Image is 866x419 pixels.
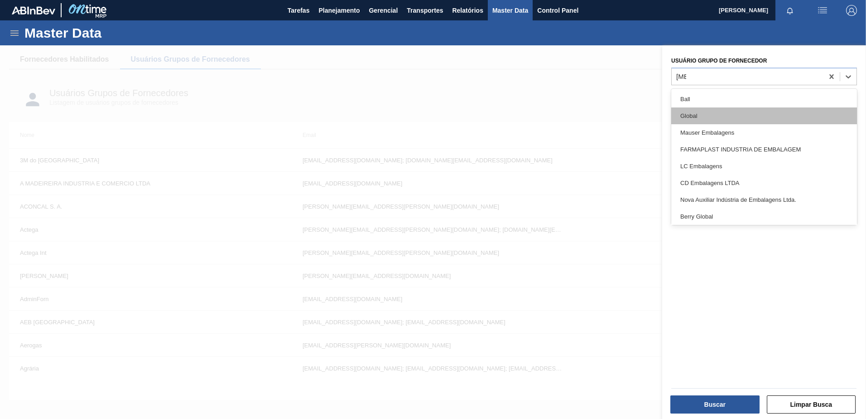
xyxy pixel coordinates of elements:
[288,5,310,16] span: Tarefas
[318,5,360,16] span: Planejamento
[846,5,857,16] img: Logout
[671,141,857,158] div: FARMAPLAST INDUSTRIA DE EMBALAGEM
[12,6,55,15] img: TNhmsLtSVTkK8tSr43FrP2fwEKptu5GPRR3wAAAABJRU5ErkJggg==
[24,28,185,38] h1: Master Data
[817,5,828,16] img: userActions
[671,208,857,225] div: Berry Global
[670,395,760,414] button: Buscar
[369,5,398,16] span: Gerencial
[767,395,856,414] button: Limpar Busca
[671,58,767,64] label: Usuário Grupo de Fornecedor
[537,5,578,16] span: Control Panel
[671,175,857,191] div: CD Embalagens LTDA
[671,124,857,141] div: Mauser Embalagens
[671,91,857,107] div: Ball
[775,4,804,17] button: Notificações
[671,107,857,124] div: Global
[492,5,528,16] span: Master Data
[452,5,483,16] span: Relatórios
[671,191,857,208] div: Nova Auxiliar Indústria de Embalagens Ltda.
[407,5,443,16] span: Transportes
[671,158,857,175] div: LC Embalagens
